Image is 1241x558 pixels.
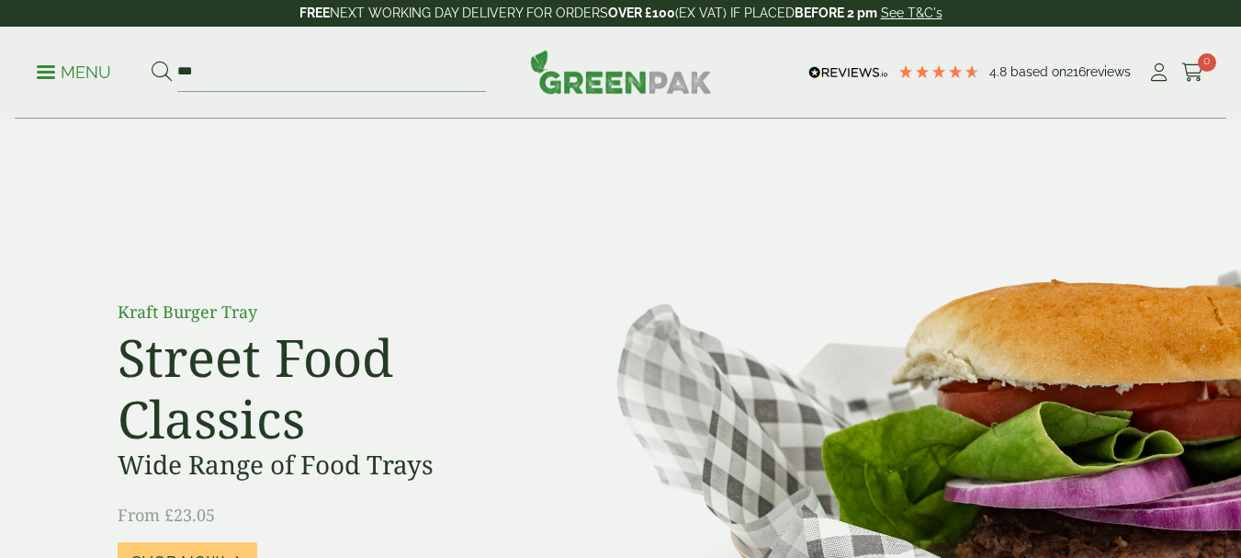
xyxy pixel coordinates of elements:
[897,63,980,80] div: 4.79 Stars
[37,62,111,84] p: Menu
[1181,63,1204,82] i: Cart
[118,326,531,450] h2: Street Food Classics
[37,62,111,80] a: Menu
[118,300,531,325] p: Kraft Burger Tray
[118,504,215,526] span: From £23.05
[1066,64,1086,79] span: 216
[808,66,888,79] img: REVIEWS.io
[989,64,1010,79] span: 4.8
[1198,53,1216,72] span: 0
[881,6,942,20] a: See T&C's
[530,50,712,94] img: GreenPak Supplies
[1181,59,1204,86] a: 0
[608,6,675,20] strong: OVER £100
[1010,64,1066,79] span: Based on
[795,6,877,20] strong: BEFORE 2 pm
[1147,63,1170,82] i: My Account
[1086,64,1131,79] span: reviews
[299,6,330,20] strong: FREE
[118,450,531,481] h3: Wide Range of Food Trays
